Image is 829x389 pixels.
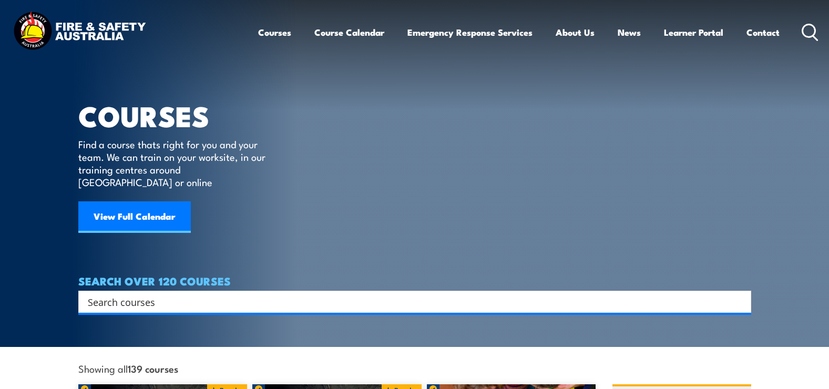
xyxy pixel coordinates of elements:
p: Find a course thats right for you and your team. We can train on your worksite, in our training c... [78,138,270,188]
a: News [618,18,641,46]
h1: COURSES [78,103,281,128]
a: Learner Portal [664,18,723,46]
a: About Us [556,18,595,46]
a: Contact [746,18,780,46]
span: Showing all [78,363,178,374]
input: Search input [88,294,728,310]
a: Courses [258,18,291,46]
a: Emergency Response Services [407,18,533,46]
strong: 139 courses [128,361,178,375]
a: Course Calendar [314,18,384,46]
button: Search magnifier button [733,294,748,309]
form: Search form [90,294,730,309]
h4: SEARCH OVER 120 COURSES [78,275,751,286]
a: View Full Calendar [78,201,191,233]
